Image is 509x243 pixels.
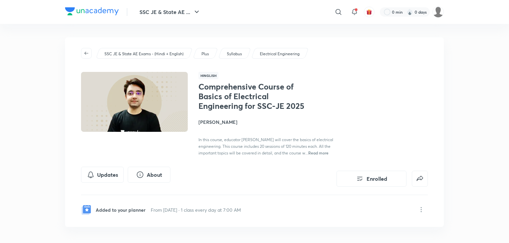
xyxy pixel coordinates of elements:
h1: Comprehensive Course of Basics of Electrical Engineering for SSC-JE 2025 [198,82,308,111]
p: Electrical Engineering [260,51,300,57]
button: SSC JE & State AE ... [135,5,205,19]
p: From [DATE] · 1 class every day at 7:00 AM [151,206,241,213]
button: false [412,171,428,187]
a: Plus [200,51,210,57]
p: SSC JE & State AE Exams - (Hindi + English) [104,51,183,57]
img: Company Logo [65,7,119,15]
p: Added to your planner [96,206,145,213]
button: avatar [364,7,375,17]
p: Plus [201,51,209,57]
button: Enrolled [337,171,407,187]
img: Thumbnail [80,71,189,132]
img: nilesh kundlik bidgar [433,6,444,18]
a: Syllabus [226,51,243,57]
h4: [PERSON_NAME] [198,119,348,125]
img: streak [407,9,413,15]
a: Company Logo [65,7,119,17]
span: Hinglish [198,72,218,79]
a: SSC JE & State AE Exams - (Hindi + English) [103,51,185,57]
button: Updates [81,167,124,183]
img: avatar [366,9,372,15]
span: In this course, educator [PERSON_NAME] will cover the basics of electrical engineering. This cour... [198,137,333,155]
p: Syllabus [227,51,242,57]
span: Read more [308,150,329,155]
button: About [128,167,170,183]
a: Electrical Engineering [259,51,301,57]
